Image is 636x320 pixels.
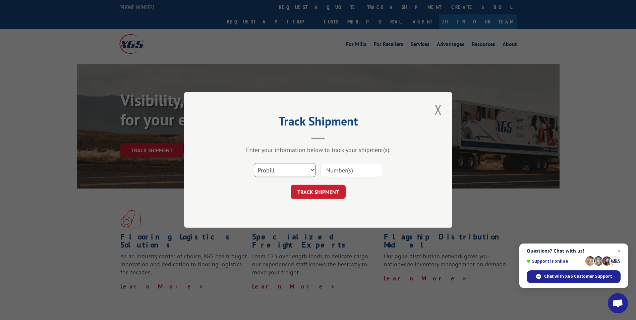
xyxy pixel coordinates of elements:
span: Questions? Chat with us! [527,248,621,254]
a: Open chat [608,293,628,313]
button: Close modal [432,100,444,119]
span: Support is online [527,259,583,264]
h2: Track Shipment [218,116,419,129]
input: Number(s) [321,163,382,177]
div: Enter your information below to track your shipment(s). [218,146,419,154]
button: TRACK SHIPMENT [291,185,346,199]
span: Chat with XGS Customer Support [527,270,621,283]
span: Chat with XGS Customer Support [544,273,612,279]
